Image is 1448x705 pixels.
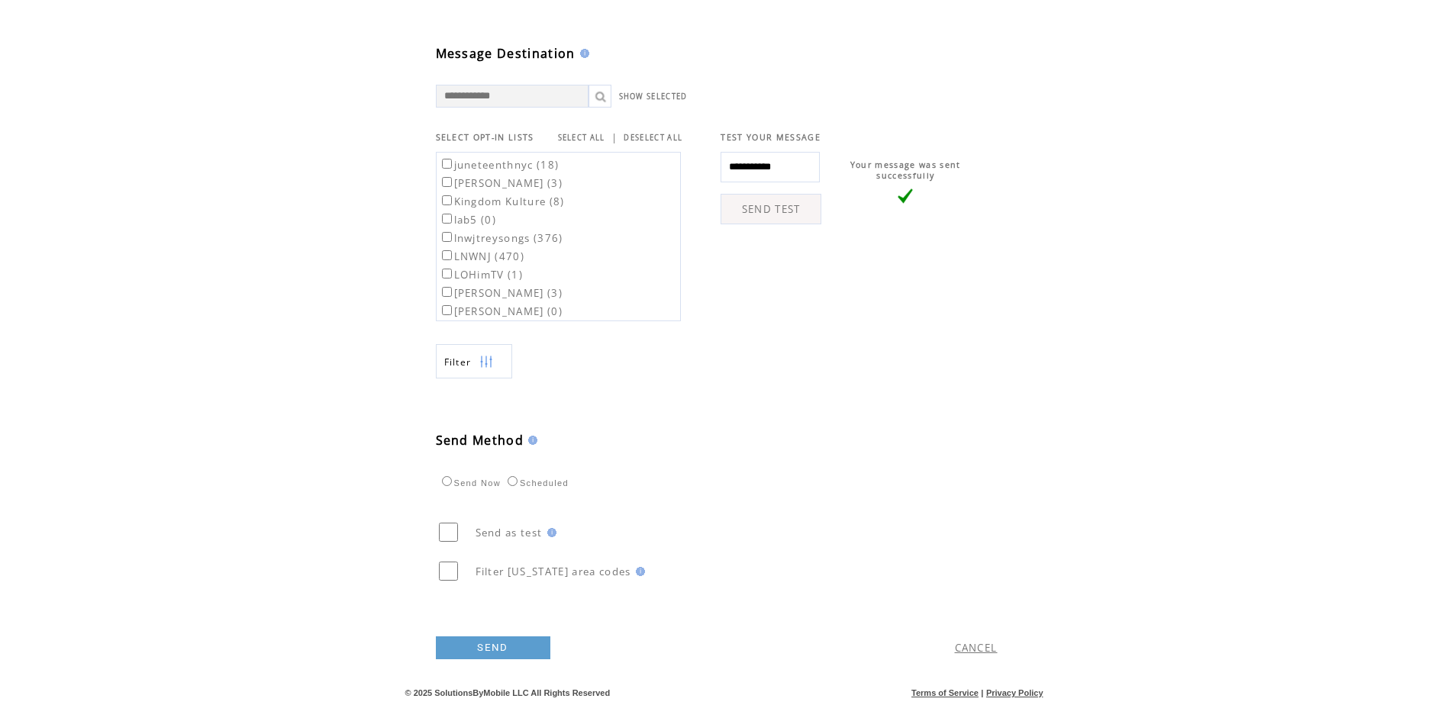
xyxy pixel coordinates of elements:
[543,528,556,537] img: help.gif
[439,268,524,282] label: LOHimTV (1)
[508,476,518,486] input: Scheduled
[611,130,618,144] span: |
[850,159,961,181] span: Your message was sent successfully
[436,432,524,449] span: Send Method
[558,133,605,143] a: SELECT ALL
[439,158,560,172] label: juneteenthnyc (18)
[576,49,589,58] img: help.gif
[439,249,525,263] label: LNWNJ (470)
[479,345,493,379] img: filters.png
[439,176,563,190] label: [PERSON_NAME] (3)
[721,194,821,224] a: SEND TEST
[442,214,452,224] input: lab5 (0)
[619,92,688,101] a: SHOW SELECTED
[442,232,452,242] input: lnwjtreysongs (376)
[721,132,821,143] span: TEST YOUR MESSAGE
[436,344,512,378] a: Filter
[911,688,979,697] a: Terms of Service
[442,305,452,315] input: [PERSON_NAME] (0)
[442,287,452,297] input: [PERSON_NAME] (3)
[436,45,576,62] span: Message Destination
[439,231,563,245] label: lnwjtreysongs (376)
[439,195,565,208] label: Kingdom Kulture (8)
[524,436,537,445] img: help.gif
[476,526,543,539] span: Send as test
[439,286,563,300] label: [PERSON_NAME] (3)
[986,688,1043,697] a: Privacy Policy
[439,304,563,318] label: [PERSON_NAME] (0)
[442,195,452,205] input: Kingdom Kulture (8)
[504,478,569,488] label: Scheduled
[981,688,983,697] span: |
[631,567,645,576] img: help.gif
[439,213,497,227] label: lab5 (0)
[442,177,452,187] input: [PERSON_NAME] (3)
[405,688,611,697] span: © 2025 SolutionsByMobile LLC All Rights Reserved
[624,133,682,143] a: DESELECT ALL
[476,565,631,578] span: Filter [US_STATE] area codes
[955,641,998,655] a: CANCEL
[442,269,452,278] input: LOHimTV (1)
[898,188,913,204] img: vLarge.png
[444,356,472,369] span: Show filters
[438,478,501,488] label: Send Now
[436,132,534,143] span: SELECT OPT-IN LISTS
[436,636,550,659] a: SEND
[442,476,452,486] input: Send Now
[442,250,452,260] input: LNWNJ (470)
[442,159,452,169] input: juneteenthnyc (18)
